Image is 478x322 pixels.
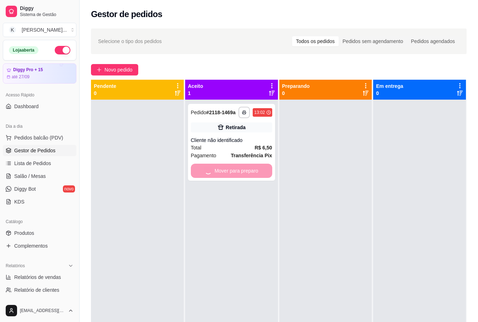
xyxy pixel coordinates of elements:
div: Todos os pedidos [292,36,339,46]
p: 0 [376,90,403,97]
a: Gestor de Pedidos [3,145,76,156]
div: Cliente não identificado [191,137,272,144]
article: até 27/09 [12,74,29,80]
button: Select a team [3,23,76,37]
span: K [9,26,16,33]
a: Relatório de clientes [3,284,76,296]
span: plus [97,67,102,72]
div: Pedidos sem agendamento [339,36,407,46]
span: Lista de Pedidos [14,160,51,167]
div: Catálogo [3,216,76,227]
p: Em entrega [376,83,403,90]
span: Diggy Bot [14,185,36,192]
a: Relatório de mesas [3,297,76,308]
button: Pedidos balcão (PDV) [3,132,76,143]
span: Relatórios de vendas [14,274,61,281]
button: Alterar Status [55,46,70,54]
span: Produtos [14,229,34,237]
span: KDS [14,198,25,205]
article: Diggy Pro + 15 [13,67,43,73]
div: Dia a dia [3,121,76,132]
p: 0 [94,90,116,97]
a: Produtos [3,227,76,239]
div: Pedidos agendados [407,36,459,46]
h2: Gestor de pedidos [91,9,162,20]
span: Dashboard [14,103,39,110]
p: Preparando [282,83,310,90]
p: 1 [188,90,203,97]
span: Relatórios [6,263,25,269]
span: Total [191,144,202,152]
span: Pedidos balcão (PDV) [14,134,63,141]
span: Salão / Mesas [14,173,46,180]
div: [PERSON_NAME] ... [22,26,67,33]
a: Dashboard [3,101,76,112]
a: Salão / Mesas [3,170,76,182]
span: [EMAIL_ADDRESS][DOMAIN_NAME] [20,308,65,313]
a: Relatórios de vendas [3,271,76,283]
a: Diggy Pro + 15até 27/09 [3,63,76,84]
span: Pagamento [191,152,216,159]
span: Complementos [14,242,48,249]
a: Diggy Botnovo [3,183,76,195]
p: Aceito [188,83,203,90]
strong: # 2118-1469a [206,110,236,115]
span: Diggy [20,5,74,12]
span: Sistema de Gestão [20,12,74,17]
strong: Transferência Pix [231,153,272,158]
a: DiggySistema de Gestão [3,3,76,20]
button: [EMAIL_ADDRESS][DOMAIN_NAME] [3,302,76,319]
strong: R$ 6,50 [254,145,272,151]
span: Relatório de clientes [14,286,59,294]
div: Retirada [226,124,246,131]
a: Lista de Pedidos [3,158,76,169]
div: Loja aberta [9,46,38,54]
a: KDS [3,196,76,207]
div: Acesso Rápido [3,89,76,101]
p: Pendente [94,83,116,90]
p: 0 [282,90,310,97]
span: Novo pedido [104,66,133,74]
span: Selecione o tipo dos pedidos [98,37,162,45]
div: 13:02 [254,110,265,115]
span: Pedido [191,110,206,115]
span: Gestor de Pedidos [14,147,55,154]
a: Complementos [3,240,76,252]
button: Novo pedido [91,64,138,75]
